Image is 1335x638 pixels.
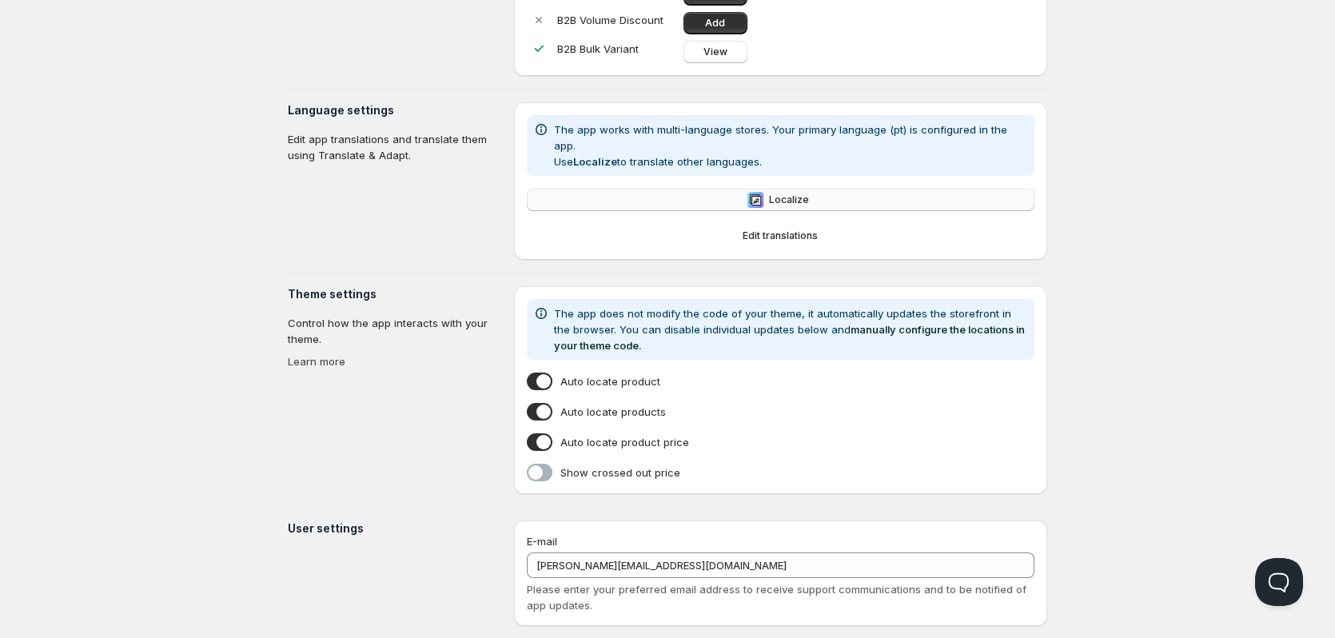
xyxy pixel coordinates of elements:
a: manually configure the locations in your theme code. [554,323,1025,352]
h3: User settings [288,520,501,536]
h3: Theme settings [288,286,501,302]
p: B2B Bulk Variant [557,41,677,57]
h3: Language settings [288,102,501,118]
span: Auto locate product [560,373,660,389]
a: View [683,41,747,63]
span: Auto locate products [560,404,666,420]
iframe: Help Scout Beacon - Open [1255,558,1303,606]
a: Learn more [288,355,345,368]
p: The app works with multi-language stores. Your primary language (pt) is configured in the app. Us... [554,122,1028,169]
span: Edit translations [743,229,818,242]
span: Localize [769,193,809,206]
a: Add [683,12,747,34]
p: Control how the app interacts with your theme. [288,315,501,347]
span: View [703,46,727,58]
button: LocalizeLocalize [527,189,1034,211]
b: Localize [573,155,617,168]
span: Show crossed out price [560,465,680,480]
p: Edit app translations and translate them using Translate & Adapt. [288,131,501,163]
p: The app does not modify the code of your theme, it automatically updates the storefront in the br... [554,305,1028,353]
span: Auto locate product price [560,434,689,450]
span: E-mail [527,535,557,548]
p: B2B Volume Discount [557,12,677,28]
span: Please enter your preferred email address to receive support communications and to be notified of... [527,583,1026,612]
button: Edit translations [527,225,1034,247]
span: Add [705,17,725,30]
img: Localize [747,192,763,208]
